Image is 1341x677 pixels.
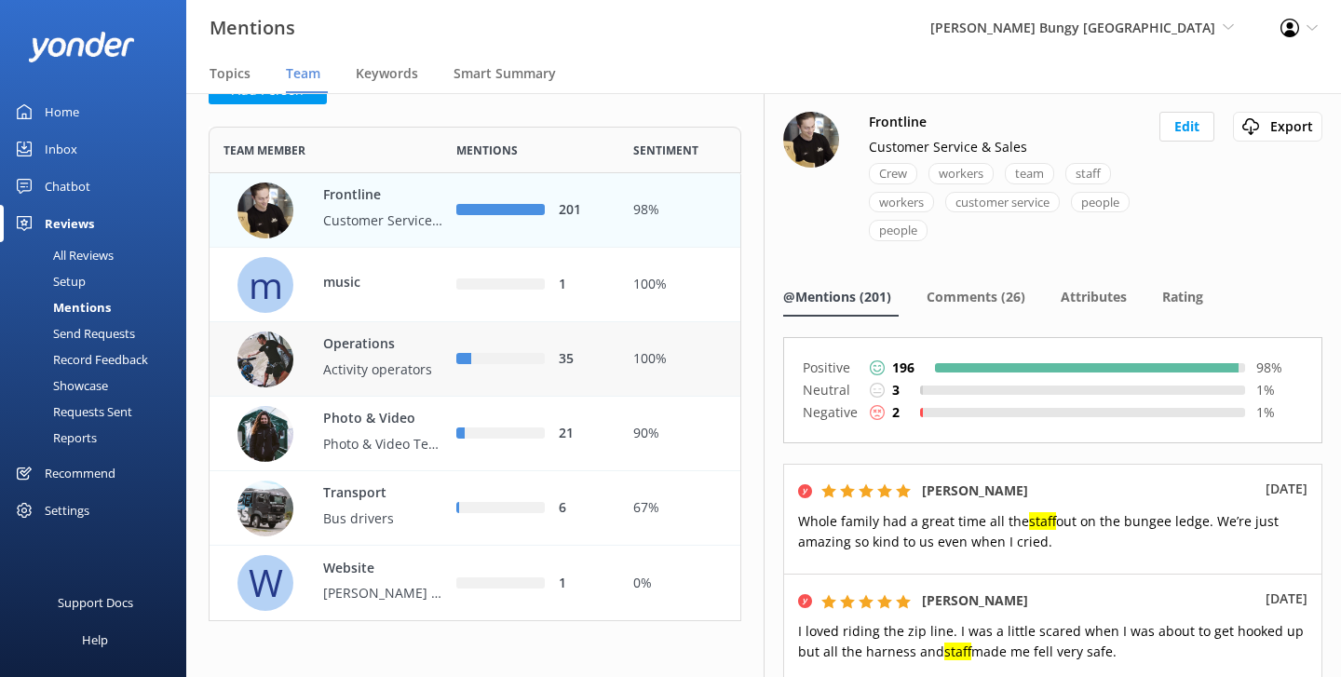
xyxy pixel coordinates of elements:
img: 272-1631157200.jpg [783,112,839,168]
mark: staff [944,643,971,660]
p: [DATE] [1266,479,1307,499]
div: Requests Sent [11,399,132,425]
div: 90% [633,424,726,444]
div: W [237,555,293,611]
span: Whole family had a great time all the out on the bungee ledge. We’re just amazing so kind to us e... [798,512,1279,550]
a: Requests Sent [11,399,186,425]
div: Setup [11,268,86,294]
div: Reports [11,425,97,451]
div: 1 [559,573,605,593]
mark: staff [1029,512,1056,530]
button: Edit [1159,112,1214,142]
a: Record Feedback [11,346,186,372]
span: Topics [210,64,251,83]
span: Keywords [356,64,418,83]
div: 100% [633,275,726,295]
span: Rating [1162,288,1203,306]
p: Negative [803,401,859,424]
p: Bus drivers [323,508,444,529]
div: m [237,257,293,313]
div: staff [1065,163,1111,184]
p: 3 [892,380,900,400]
img: yonder-white-logo.png [28,32,135,62]
h5: [PERSON_NAME] [922,590,1028,611]
p: Transport [323,483,444,504]
span: @Mentions (201) [783,288,891,306]
div: 35 [559,349,605,370]
div: row [209,322,741,397]
div: Send Requests [11,320,135,346]
span: I loved riding the zip line. I was a little scared when I was about to get hooked up but all the ... [798,622,1304,660]
h5: [PERSON_NAME] [922,481,1028,501]
div: row [209,546,741,620]
img: 272-1631157200.jpg [237,183,293,238]
p: music [323,272,444,292]
p: 98 % [1256,358,1303,378]
p: 196 [892,358,914,378]
span: Attributes [1061,288,1127,306]
p: Frontline [323,185,444,206]
p: Operations [323,334,444,355]
p: Photo & Video [323,409,444,429]
a: All Reviews [11,242,186,268]
div: Inbox [45,130,77,168]
div: Help [82,621,108,658]
p: [PERSON_NAME] Bungy [GEOGRAPHIC_DATA] [323,583,444,603]
a: Reports [11,425,186,451]
div: Export [1238,116,1318,137]
div: row [209,248,741,322]
img: 272-1631157182.jpg [237,481,293,536]
p: Photo & Video Team [323,434,444,454]
div: Support Docs [58,584,133,621]
span: Sentiment [633,142,698,159]
div: row [209,471,741,546]
div: workers [869,192,934,213]
div: 100% [633,349,726,370]
a: Send Requests [11,320,186,346]
a: Showcase [11,372,186,399]
p: [DATE] [1266,589,1307,609]
div: 201 [559,200,605,221]
a: Setup [11,268,186,294]
div: row [209,173,741,248]
div: Home [45,93,79,130]
span: Mentions [456,142,518,159]
div: 21 [559,424,605,444]
div: row [209,397,741,471]
p: 1 % [1256,402,1303,423]
h3: Mentions [210,13,295,43]
h4: Frontline [869,112,927,132]
div: All Reviews [11,242,114,268]
div: 0% [633,573,726,593]
p: Positive [803,357,859,379]
span: Smart Summary [454,64,556,83]
p: Customer Service & Sales [323,210,444,231]
div: Recommend [45,454,115,492]
p: Neutral [803,379,859,401]
p: Customer Service & Sales [869,137,1027,157]
div: Reviews [45,205,94,242]
span: [PERSON_NAME] Bungy [GEOGRAPHIC_DATA] [930,19,1215,36]
div: people [869,220,928,241]
div: Chatbot [45,168,90,205]
div: Settings [45,492,89,529]
img: 272-1631157172.jpg [237,332,293,387]
div: grid [209,173,741,620]
div: customer service [945,192,1060,213]
p: 2 [892,402,900,423]
span: Comments (26) [927,288,1025,306]
div: 67% [633,498,726,519]
div: team [1005,163,1054,184]
div: workers [928,163,994,184]
div: Showcase [11,372,108,399]
div: Record Feedback [11,346,148,372]
div: people [1071,192,1130,213]
div: 1 [559,275,605,295]
p: 1 % [1256,380,1303,400]
div: Crew [869,163,917,184]
p: Activity operators [323,359,444,380]
span: Team member [223,142,305,159]
span: Team [286,64,320,83]
div: 6 [559,498,605,519]
a: Mentions [11,294,186,320]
